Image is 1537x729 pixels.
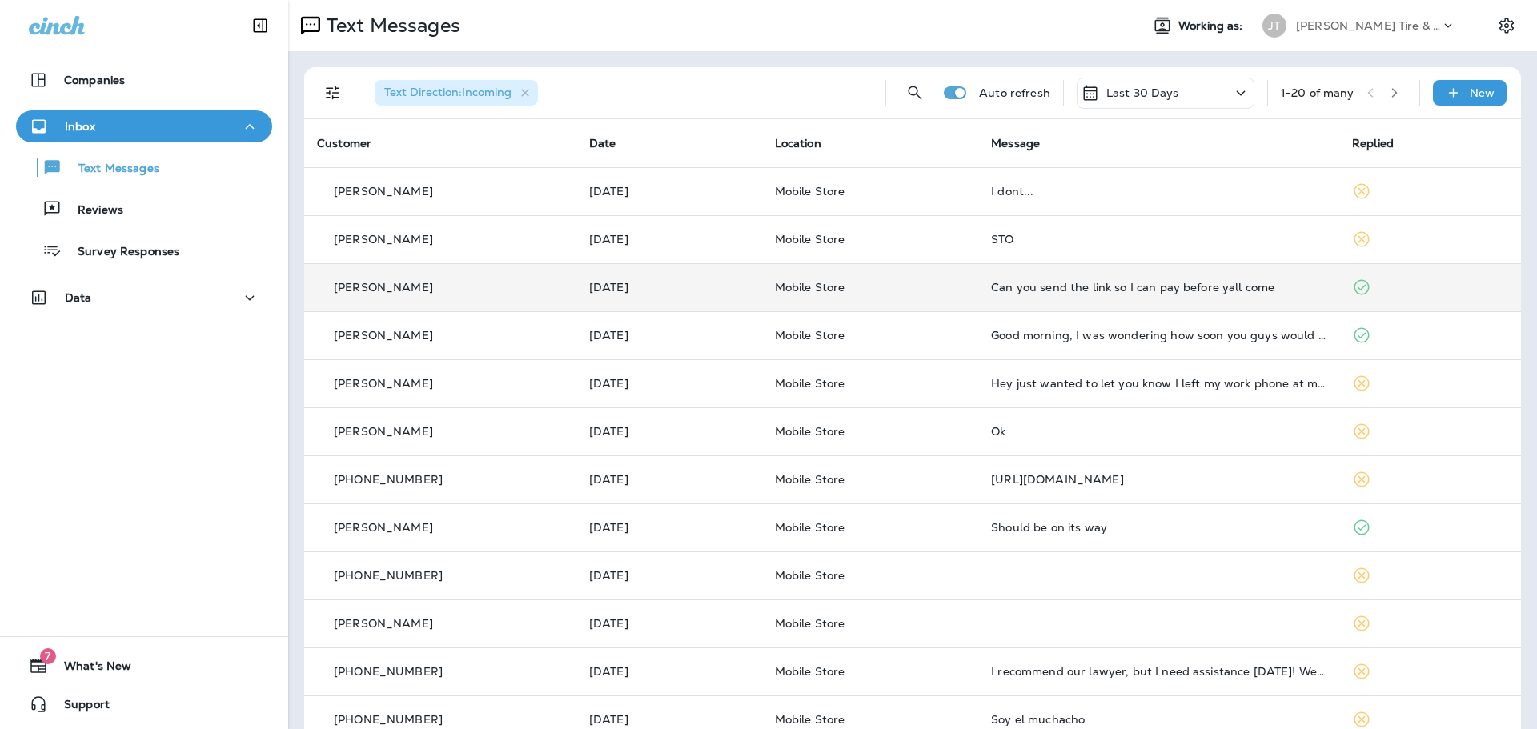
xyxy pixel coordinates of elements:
[317,136,371,150] span: Customer
[320,14,460,38] p: Text Messages
[991,521,1326,534] div: Should be on its way
[62,203,123,218] p: Reviews
[334,473,443,486] p: [PHONE_NUMBER]
[991,185,1326,198] div: I dont...
[16,192,272,226] button: Reviews
[64,74,125,86] p: Companies
[775,424,845,439] span: Mobile Store
[991,329,1326,342] div: Good morning, I was wondering how soon you guys would be able to get out here? I got paid and wil...
[238,10,283,42] button: Collapse Sidebar
[334,713,443,726] p: [PHONE_NUMBER]
[65,120,95,133] p: Inbox
[991,377,1326,390] div: Hey just wanted to let you know I left my work phone at my house, so if you need to get ahold of ...
[991,473,1326,486] div: https://maps.app.goo.gl/SrjQZKDyHcSSgGXQ8?g_st=a
[1178,19,1246,33] span: Working as:
[16,150,272,184] button: Text Messages
[334,425,433,438] p: [PERSON_NAME]
[775,328,845,342] span: Mobile Store
[1352,136,1394,150] span: Replied
[775,616,845,631] span: Mobile Store
[334,665,443,678] p: [PHONE_NUMBER]
[589,425,749,438] p: Aug 29, 2025 02:46 PM
[991,136,1040,150] span: Message
[589,185,749,198] p: Sep 5, 2025 03:25 PM
[16,234,272,267] button: Survey Responses
[334,185,433,198] p: [PERSON_NAME]
[317,77,349,109] button: Filters
[589,713,749,726] p: Aug 26, 2025 03:51 PM
[65,291,92,304] p: Data
[1281,86,1354,99] div: 1 - 20 of many
[991,233,1326,246] div: STO
[589,377,749,390] p: Sep 1, 2025 02:52 PM
[375,80,538,106] div: Text Direction:Incoming
[991,425,1326,438] div: Ok
[589,617,749,630] p: Aug 27, 2025 08:21 AM
[334,281,433,294] p: [PERSON_NAME]
[62,245,179,260] p: Survey Responses
[991,281,1326,294] div: Can you send the link so I can pay before yall come
[16,110,272,142] button: Inbox
[334,233,433,246] p: [PERSON_NAME]
[775,568,845,583] span: Mobile Store
[1106,86,1179,99] p: Last 30 Days
[775,280,845,294] span: Mobile Store
[775,712,845,727] span: Mobile Store
[16,282,272,314] button: Data
[775,376,845,391] span: Mobile Store
[979,86,1050,99] p: Auto refresh
[589,136,616,150] span: Date
[48,659,131,679] span: What's New
[40,648,56,664] span: 7
[589,281,749,294] p: Sep 4, 2025 05:18 PM
[589,329,749,342] p: Sep 4, 2025 07:50 AM
[589,569,749,582] p: Aug 28, 2025 08:28 AM
[899,77,931,109] button: Search Messages
[334,617,433,630] p: [PERSON_NAME]
[62,162,159,177] p: Text Messages
[775,664,845,679] span: Mobile Store
[16,650,272,682] button: 7What's New
[48,698,110,717] span: Support
[991,713,1326,726] div: Soy el muchacho
[775,520,845,535] span: Mobile Store
[334,569,443,582] p: [PHONE_NUMBER]
[589,233,749,246] p: Sep 5, 2025 02:14 PM
[589,521,749,534] p: Aug 28, 2025 01:14 PM
[775,184,845,198] span: Mobile Store
[384,85,512,99] span: Text Direction : Incoming
[334,329,433,342] p: [PERSON_NAME]
[1492,11,1521,40] button: Settings
[1470,86,1495,99] p: New
[1262,14,1286,38] div: JT
[1296,19,1440,32] p: [PERSON_NAME] Tire & Auto
[589,473,749,486] p: Aug 28, 2025 04:04 PM
[775,472,845,487] span: Mobile Store
[334,377,433,390] p: [PERSON_NAME]
[334,521,433,534] p: [PERSON_NAME]
[775,136,821,150] span: Location
[589,665,749,678] p: Aug 26, 2025 06:42 PM
[16,688,272,720] button: Support
[991,665,1326,678] div: I recommend our lawyer, but I need assistance today! We live in Michigan! We need to get there, p...
[16,64,272,96] button: Companies
[775,232,845,246] span: Mobile Store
